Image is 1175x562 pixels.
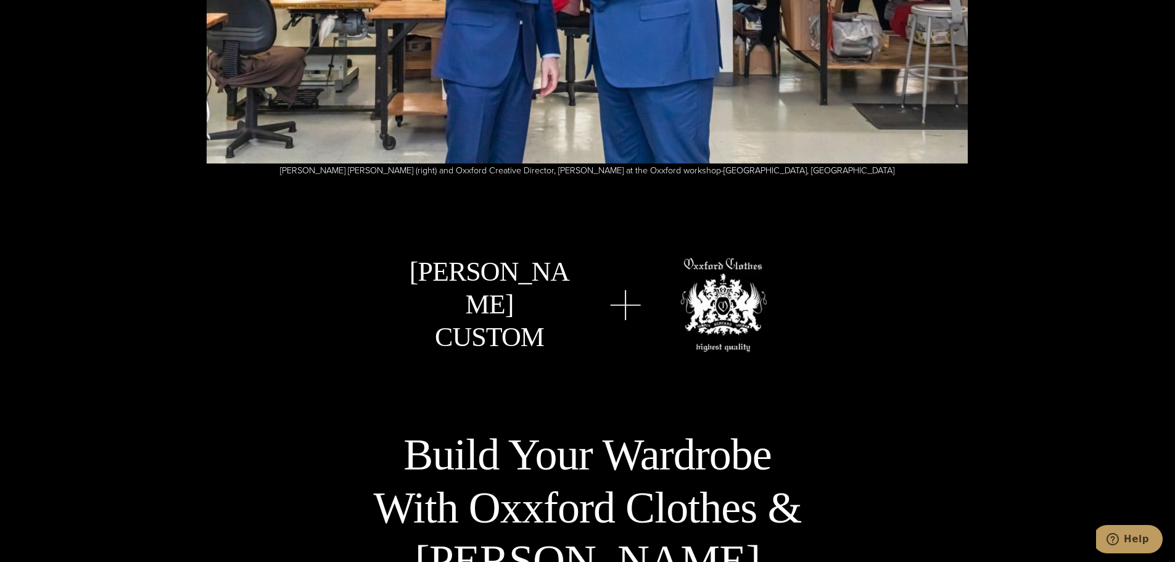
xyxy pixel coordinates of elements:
[680,258,767,352] img: oxxford clothes, highest quality
[280,163,894,178] p: [PERSON_NAME] [PERSON_NAME] (right) and Oxxford Creative Director, [PERSON_NAME] at the Oxxford w...
[1096,525,1163,556] iframe: Opens a widget where you can chat to one of our agents
[409,256,571,353] h2: [PERSON_NAME] Custom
